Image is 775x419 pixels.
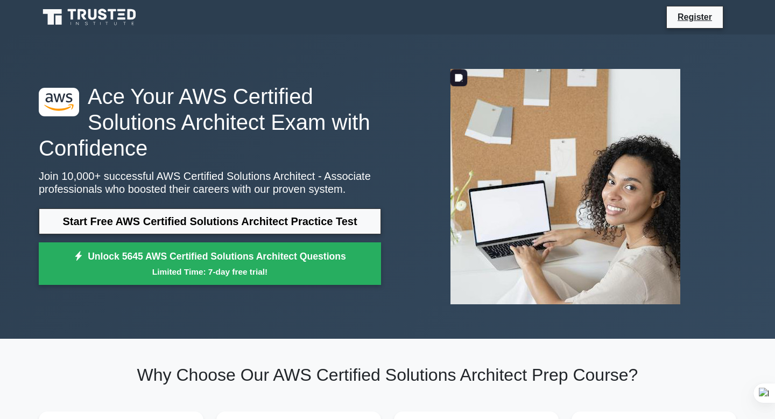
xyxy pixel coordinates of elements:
[671,10,718,24] a: Register
[39,208,381,234] a: Start Free AWS Certified Solutions Architect Practice Test
[39,170,381,195] p: Join 10,000+ successful AWS Certified Solutions Architect - Associate professionals who boosted t...
[52,266,368,278] small: Limited Time: 7-day free trial!
[39,83,381,161] h1: Ace Your AWS Certified Solutions Architect Exam with Confidence
[39,242,381,285] a: Unlock 5645 AWS Certified Solutions Architect QuestionsLimited Time: 7-day free trial!
[39,365,736,385] h2: Why Choose Our AWS Certified Solutions Architect Prep Course?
